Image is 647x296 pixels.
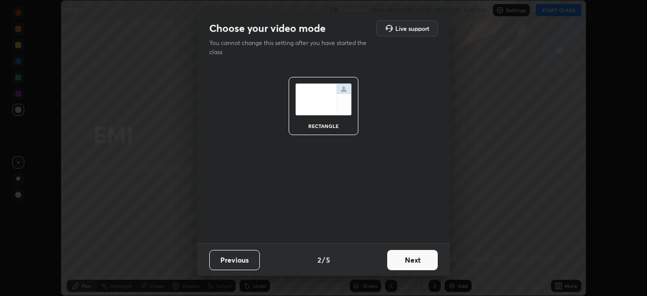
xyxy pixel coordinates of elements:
[322,255,325,265] h4: /
[317,255,321,265] h4: 2
[395,25,429,31] h5: Live support
[303,123,344,129] div: rectangle
[326,255,330,265] h4: 5
[209,250,260,270] button: Previous
[295,83,352,115] img: normalScreenIcon.ae25ed63.svg
[209,38,373,57] p: You cannot change this setting after you have started the class
[387,250,438,270] button: Next
[209,22,326,35] h2: Choose your video mode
